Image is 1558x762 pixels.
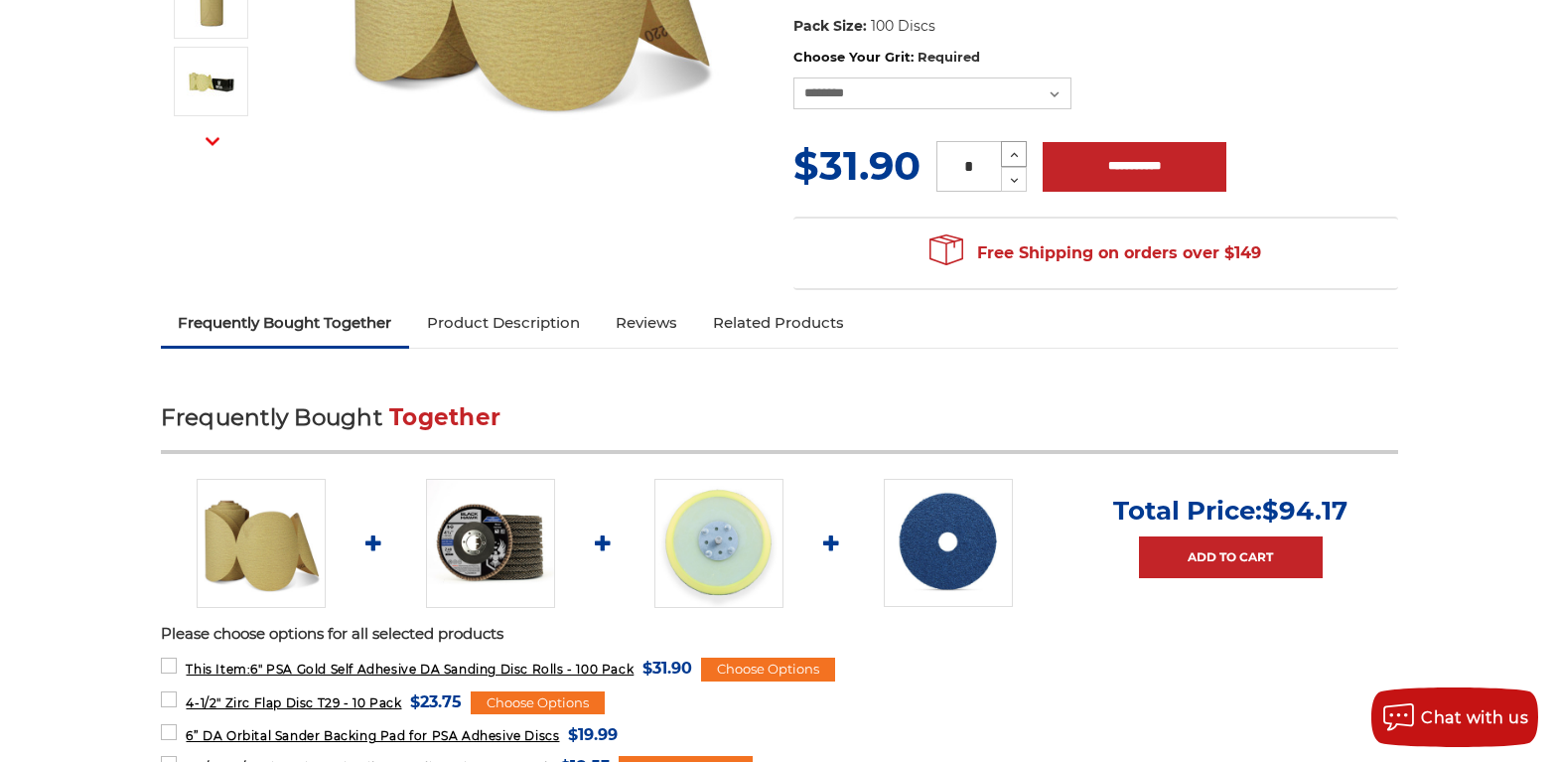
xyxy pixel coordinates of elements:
[187,57,236,106] img: Black Hawk Abrasives 6" Gold Sticky Back PSA Discs
[161,403,382,431] span: Frequently Bought
[189,120,236,163] button: Next
[1262,495,1347,527] span: $94.17
[186,662,634,677] span: 6" PSA Gold Self Adhesive DA Sanding Disc Rolls - 100 Pack
[409,301,598,345] a: Product Description
[871,16,935,37] dd: 100 Discs
[701,658,835,682] div: Choose Options
[410,688,462,715] span: $23.75
[1113,495,1347,527] p: Total Price:
[471,691,605,715] div: Choose Options
[389,403,500,431] span: Together
[598,301,695,345] a: Reviews
[929,233,1261,273] span: Free Shipping on orders over $149
[186,662,250,677] strong: This Item:
[161,301,410,345] a: Frequently Bought Together
[197,479,326,608] img: 6" DA Sanding Discs on a Roll
[793,141,921,190] span: $31.90
[1371,687,1538,747] button: Chat with us
[186,695,401,710] span: 4-1/2" Zirc Flap Disc T29 - 10 Pack
[568,721,618,748] span: $19.99
[793,16,867,37] dt: Pack Size:
[695,301,862,345] a: Related Products
[918,49,980,65] small: Required
[186,728,559,743] span: 6” DA Orbital Sander Backing Pad for PSA Adhesive Discs
[161,623,1398,646] p: Please choose options for all selected products
[1139,536,1323,578] a: Add to Cart
[793,48,1398,68] label: Choose Your Grit:
[1421,708,1528,727] span: Chat with us
[642,655,692,682] span: $31.90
